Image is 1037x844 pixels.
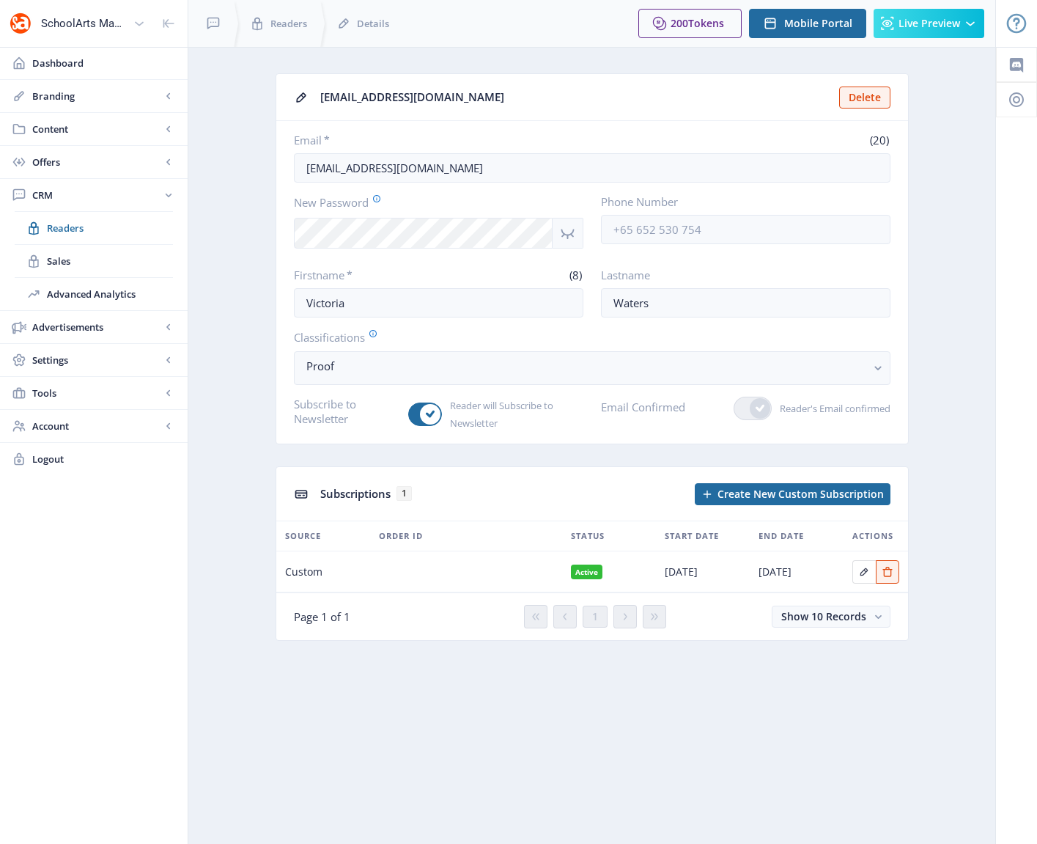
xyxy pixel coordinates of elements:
span: 1 [592,611,598,623]
span: End Date [759,527,804,545]
label: Email [294,133,586,147]
span: Live Preview [898,18,960,29]
span: Status [571,527,605,545]
button: 200Tokens [638,9,742,38]
span: [DATE] [759,563,791,581]
label: Firstname [294,268,433,282]
input: Enter reader’s lastname [601,288,890,318]
span: Mobile Portal [784,18,852,29]
span: Dashboard [32,56,176,70]
span: Page 1 of 1 [294,609,350,624]
span: Readers [47,221,173,235]
img: properties.app_icon.png [9,12,32,35]
span: [DATE] [665,563,698,581]
button: Create New Custom Subscription [695,483,890,505]
a: New page [686,483,890,505]
label: Classifications [294,329,879,345]
span: Custom [285,563,322,581]
a: Edit page [852,563,876,577]
span: (20) [868,133,890,147]
button: 1 [583,606,608,628]
span: Actions [852,527,893,545]
span: Settings [32,353,161,367]
label: Subscribe to Newsletter [294,397,397,426]
span: Tools [32,386,161,400]
span: Reader will Subscribe to Newsletter [442,397,583,432]
span: Reader's Email confirmed [772,400,890,417]
input: Enter reader’s email [294,153,890,183]
button: Live Preview [874,9,984,38]
input: Enter reader’s firstname [294,288,583,318]
button: Mobile Portal [749,9,866,38]
a: Edit page [876,563,899,577]
span: Content [32,122,161,136]
span: Show 10 Records [781,609,866,623]
span: (8) [567,268,583,282]
nb-select-label: Proof [306,357,866,375]
label: New Password [294,194,572,210]
span: Logout [32,452,176,466]
span: Tokens [688,16,724,30]
nb-badge: Active [571,565,603,579]
span: Advanced Analytics [47,287,173,301]
a: Advanced Analytics [15,278,173,310]
app-collection-view: Subscriptions [276,466,909,641]
nb-icon: Show password [553,218,583,249]
button: Show 10 Records [772,606,890,628]
span: Account [32,419,161,433]
button: Proof [294,351,890,385]
span: Source [285,527,321,545]
input: +65 652 530 754 [601,215,890,244]
span: Sales [47,254,173,268]
a: Readers [15,212,173,244]
span: Subscriptions [320,486,391,501]
label: Email Confirmed [601,397,685,417]
span: 1 [396,486,412,501]
button: Delete [839,87,890,109]
span: Details [357,16,389,31]
span: Advertisements [32,320,161,334]
span: Readers [270,16,307,31]
a: Sales [15,245,173,277]
label: Phone Number [601,194,879,209]
label: Lastname [601,268,879,282]
span: CRM [32,188,161,202]
div: SchoolArts Magazine [41,7,128,40]
span: Start Date [665,527,719,545]
span: Offers [32,155,161,169]
div: [EMAIL_ADDRESS][DOMAIN_NAME] [320,86,830,109]
span: Create New Custom Subscription [717,488,884,500]
span: Order ID [379,527,423,545]
span: Branding [32,89,161,103]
